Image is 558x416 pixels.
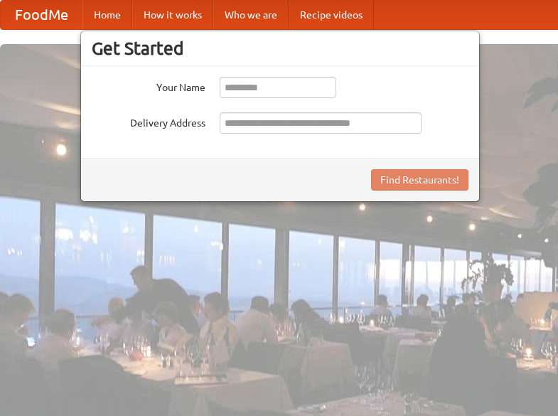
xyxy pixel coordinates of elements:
[82,1,132,29] a: Home
[92,38,468,59] h3: Get Started
[289,1,374,29] a: Recipe videos
[132,1,213,29] a: How it works
[1,1,82,29] a: FoodMe
[371,169,468,191] button: Find Restaurants!
[92,77,205,95] label: Your Name
[92,112,205,130] label: Delivery Address
[213,1,289,29] a: Who we are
